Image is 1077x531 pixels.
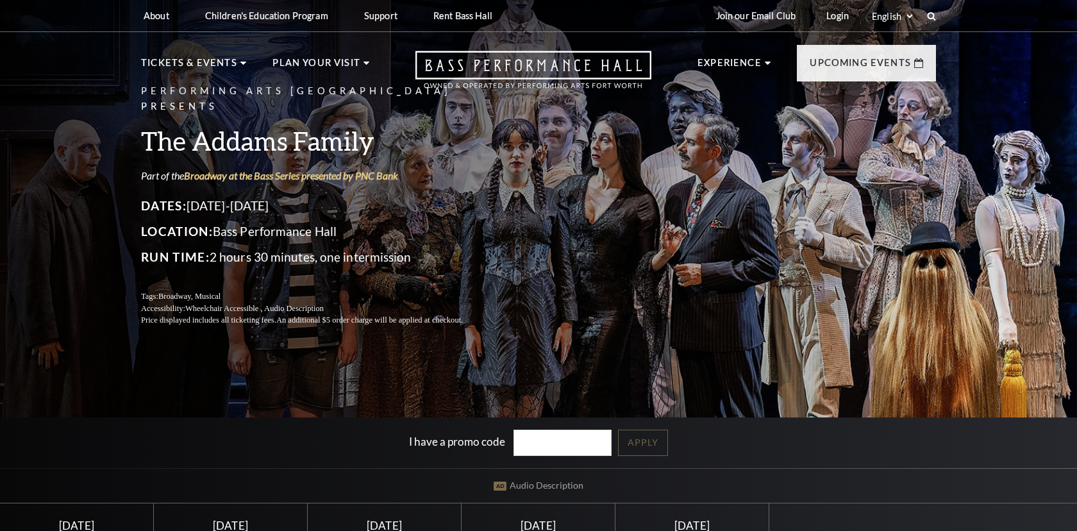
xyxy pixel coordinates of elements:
p: Experience [697,55,762,78]
p: Price displayed includes all ticketing fees. [141,314,494,326]
p: Accessibility: [141,303,494,315]
p: About [144,10,169,21]
a: Broadway at the Bass Series presented by PNC Bank [184,169,398,181]
p: Tags: [141,291,494,303]
span: Run Time: [141,249,210,264]
p: Tickets & Events [141,55,237,78]
p: Upcoming Events [810,55,911,78]
span: Wheelchair Accessible , Audio Description [185,304,324,313]
p: 2 hours 30 minutes, one intermission [141,247,494,267]
span: Dates: [141,198,187,213]
h3: The Addams Family [141,124,494,157]
p: Bass Performance Hall [141,221,494,242]
span: Broadway, Musical [158,292,221,301]
p: Part of the [141,169,494,183]
p: Children's Education Program [205,10,328,21]
p: Plan Your Visit [272,55,360,78]
select: Select: [869,10,915,22]
p: [DATE]-[DATE] [141,196,494,216]
span: Location: [141,224,213,239]
span: An additional $5 order charge will be applied at checkout. [276,316,463,324]
p: Rent Bass Hall [433,10,492,21]
label: I have a promo code [409,434,505,448]
p: Support [364,10,397,21]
